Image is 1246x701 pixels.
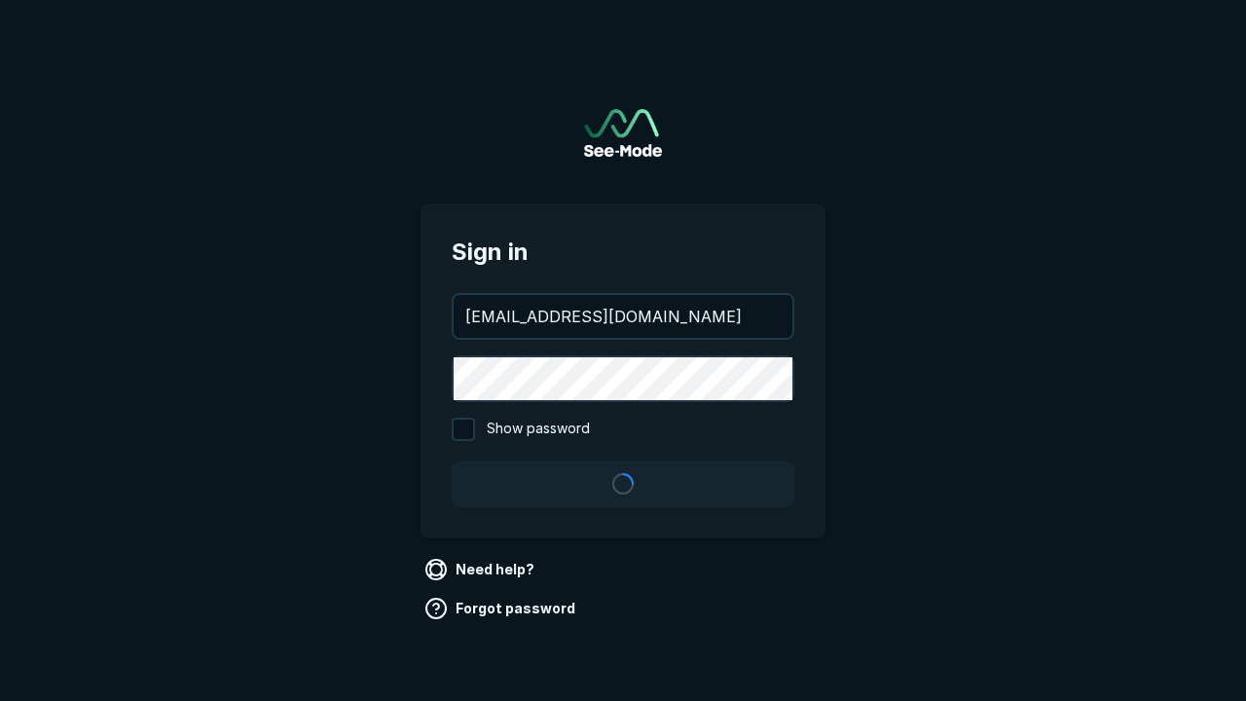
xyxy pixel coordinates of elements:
span: Sign in [452,235,794,270]
a: Forgot password [421,593,583,624]
input: your@email.com [454,295,792,338]
span: Show password [487,418,590,441]
img: See-Mode Logo [584,109,662,157]
a: Need help? [421,554,542,585]
a: Go to sign in [584,109,662,157]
